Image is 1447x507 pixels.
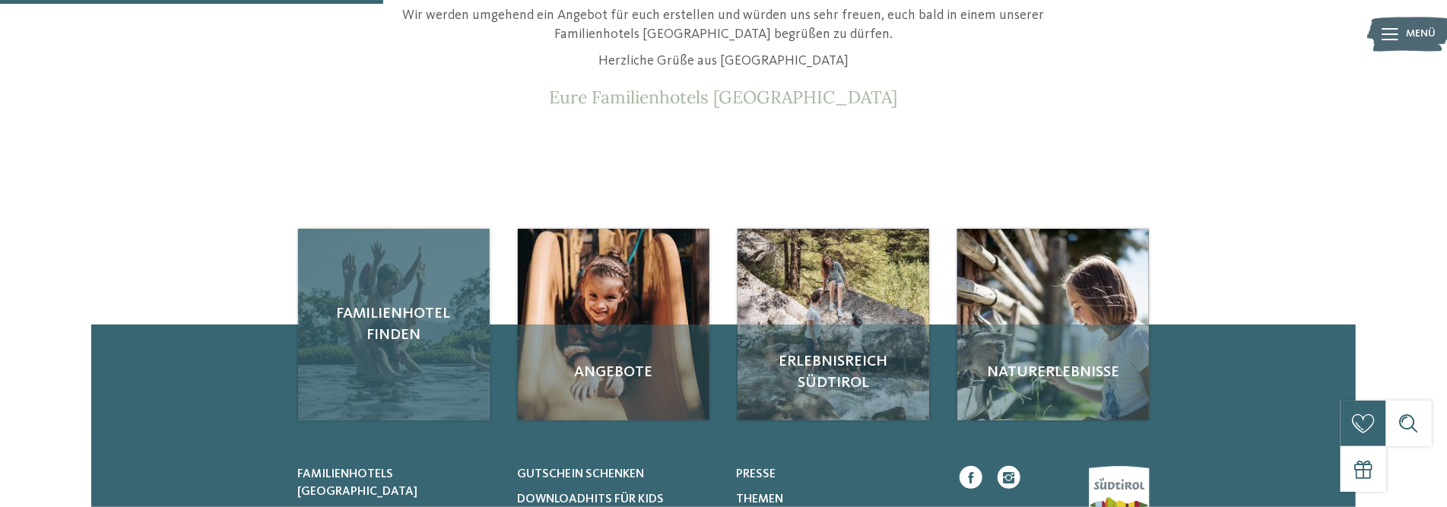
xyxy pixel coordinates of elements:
[313,303,474,346] span: Familienhotel finden
[517,466,717,483] a: Gutschein schenken
[738,229,929,420] img: Anfrage
[736,493,783,505] span: Themen
[298,468,418,497] span: Familienhotels [GEOGRAPHIC_DATA]
[363,6,1085,44] p: Wir werden umgehend ein Angebot für euch erstellen und würden uns sehr freuen, euch bald in einem...
[533,362,694,383] span: Angebote
[298,466,498,500] a: Familienhotels [GEOGRAPHIC_DATA]
[736,468,776,480] span: Presse
[517,468,644,480] span: Gutschein schenken
[298,229,490,420] a: Anfrage Familienhotel finden
[363,87,1085,108] p: Eure Familienhotels [GEOGRAPHIC_DATA]
[957,229,1149,420] img: Anfrage
[363,52,1085,71] p: Herzliche Grüße aus [GEOGRAPHIC_DATA]
[518,229,709,420] img: Anfrage
[973,362,1134,383] span: Naturerlebnisse
[753,351,914,394] span: Erlebnisreich Südtirol
[518,229,709,420] a: Anfrage Angebote
[957,229,1149,420] a: Anfrage Naturerlebnisse
[738,229,929,420] a: Anfrage Erlebnisreich Südtirol
[517,493,664,505] span: Downloadhits für Kids
[736,466,936,483] a: Presse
